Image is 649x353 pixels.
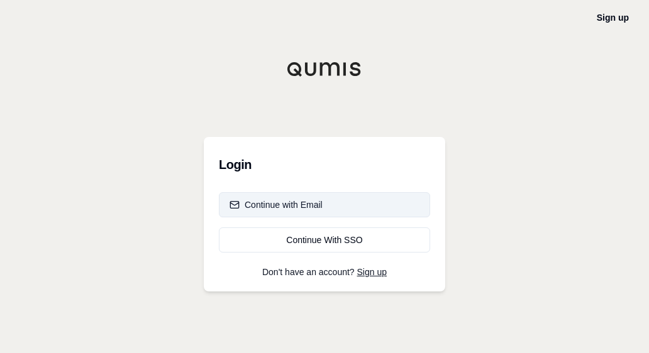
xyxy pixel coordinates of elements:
[219,268,430,276] p: Don't have an account?
[230,234,419,246] div: Continue With SSO
[219,227,430,253] a: Continue With SSO
[219,192,430,217] button: Continue with Email
[219,152,430,177] h3: Login
[357,267,387,277] a: Sign up
[230,198,323,211] div: Continue with Email
[597,13,629,23] a: Sign up
[287,62,362,77] img: Qumis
